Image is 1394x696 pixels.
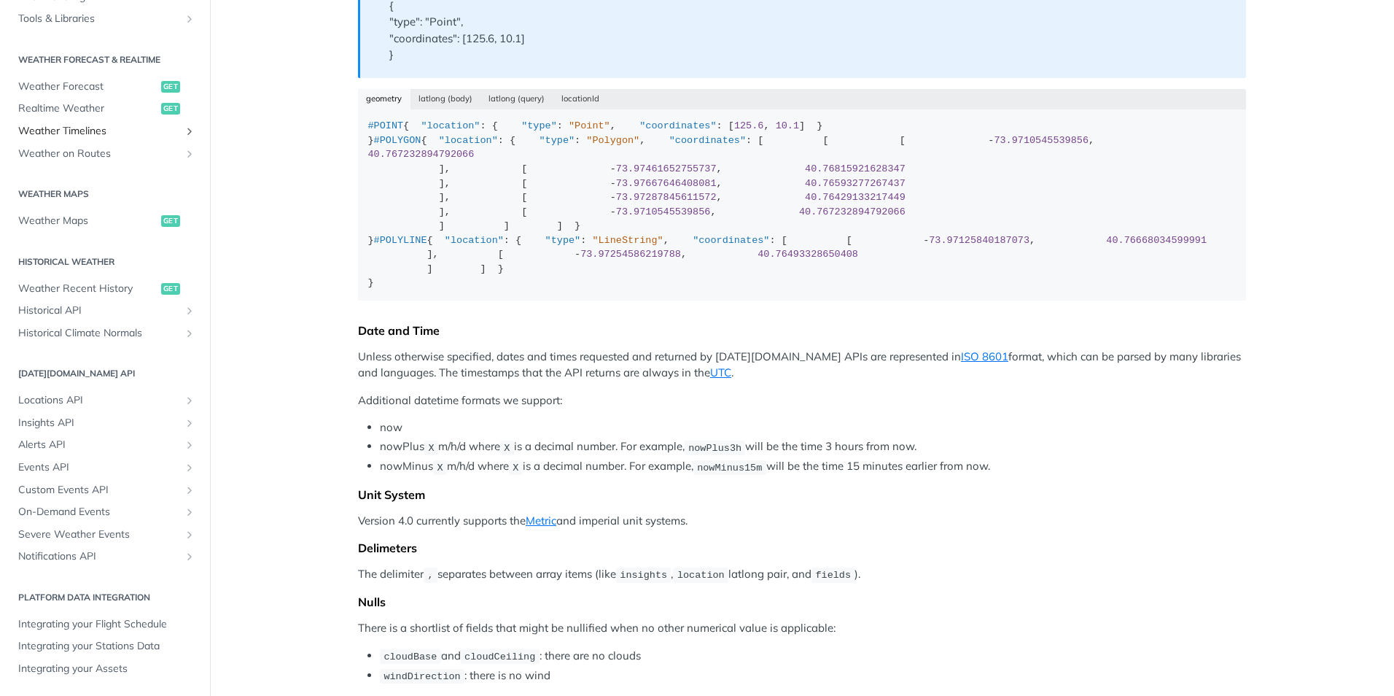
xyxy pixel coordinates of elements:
[161,283,180,295] span: get
[18,527,180,542] span: Severe Weather Events
[11,278,199,300] a: Weather Recent Historyget
[439,135,498,146] span: "location"
[11,210,199,232] a: Weather Mapsget
[11,255,199,268] h2: Historical Weather
[368,120,404,131] span: #POINT
[184,484,195,496] button: Show subpages for Custom Events API
[374,235,427,246] span: #POLYLINE
[592,235,663,246] span: "LineString"
[545,235,581,246] span: "type"
[697,462,762,473] span: nowMinus15m
[18,416,180,430] span: Insights API
[18,505,180,519] span: On-Demand Events
[18,483,180,498] span: Custom Events API
[358,487,1246,502] div: Unit System
[994,135,1089,146] span: 73.9710545539856
[184,529,195,541] button: Show subpages for Severe Weather Events
[18,147,180,161] span: Weather on Routes
[380,438,1246,455] li: nowPlus m/h/d where is a decimal number. For example, will be the time 3 hours from now.
[368,119,1237,290] div: { : { : , : [ , ] } } { : { : , : [ [ [ , ], [ , ], [ , ], [ , ], [ , ] ] ] } } { : { : , : [ [ ,...
[184,462,195,473] button: Show subpages for Events API
[610,163,616,174] span: -
[18,12,180,26] span: Tools & Libraries
[380,458,1246,475] li: nowMinus m/h/d where is a decimal number. For example, will be the time 15 minutes earlier from now.
[480,89,553,109] button: latlong (query)
[580,249,681,260] span: 73.97254586219788
[383,651,437,662] span: cloudBase
[161,103,180,115] span: get
[380,668,1246,684] li: : there is no wind
[805,163,906,174] span: 40.76815921628347
[805,192,906,203] span: 40.76429133217449
[358,393,1246,409] p: Additional datetime formats we support:
[18,438,180,452] span: Alerts API
[380,648,1246,665] li: and : there are no clouds
[18,393,180,408] span: Locations API
[184,13,195,25] button: Show subpages for Tools & Libraries
[18,214,157,228] span: Weather Maps
[669,135,746,146] span: "coordinates"
[688,442,741,453] span: nowPlus3h
[929,235,1029,246] span: 73.97125840187073
[11,614,199,635] a: Integrating your Flight Schedule
[18,124,180,139] span: Weather Timelines
[923,235,929,246] span: -
[184,148,195,160] button: Show subpages for Weather on Routes
[445,235,504,246] span: "location"
[184,305,195,317] button: Show subpages for Historical API
[1106,235,1207,246] span: 40.76668034599991
[410,89,481,109] button: latlong (body)
[464,651,535,662] span: cloudCeiling
[18,639,195,654] span: Integrating your Stations Data
[616,178,717,189] span: 73.97667646408081
[184,125,195,137] button: Show subpages for Weather Timelines
[380,419,1246,436] li: now
[504,442,510,453] span: X
[421,120,480,131] span: "location"
[18,326,180,341] span: Historical Climate Normals
[11,390,199,411] a: Locations APIShow subpages for Locations API
[184,417,195,429] button: Show subpages for Insights API
[11,53,199,66] h2: Weather Forecast & realtime
[610,192,616,203] span: -
[575,249,580,260] span: -
[368,149,475,160] span: 40.767232894792066
[11,300,199,322] a: Historical APIShow subpages for Historical API
[184,439,195,451] button: Show subpages for Alerts API
[18,617,195,632] span: Integrating your Flight Schedule
[11,434,199,456] a: Alerts APIShow subpages for Alerts API
[616,192,717,203] span: 73.97287845611572
[18,662,195,676] span: Integrating your Assets
[358,513,1246,530] p: Version 4.0 currently supports the and imperial unit systems.
[11,546,199,568] a: Notifications APIShow subpages for Notifications API
[358,541,1246,555] div: Delimeters
[161,81,180,93] span: get
[677,570,725,581] span: location
[18,460,180,475] span: Events API
[710,366,731,379] a: UTC
[961,349,1008,363] a: ISO 8601
[374,135,421,146] span: #POLYGON
[11,143,199,165] a: Weather on RoutesShow subpages for Weather on Routes
[428,442,434,453] span: X
[437,462,443,473] span: X
[11,187,199,201] h2: Weather Maps
[758,249,858,260] span: 40.76493328650408
[586,135,639,146] span: "Polygon"
[161,215,180,227] span: get
[616,206,711,217] span: 73.9710545539856
[11,76,199,98] a: Weather Forecastget
[734,120,764,131] span: 125.6
[18,303,180,318] span: Historical API
[11,501,199,523] a: On-Demand EventsShow subpages for On-Demand Events
[526,514,556,527] a: Metric
[11,658,199,680] a: Integrating your Assets
[11,8,199,30] a: Tools & LibrariesShow subpages for Tools & Libraries
[988,135,994,146] span: -
[693,235,769,246] span: "coordinates"
[620,570,667,581] span: insights
[11,479,199,501] a: Custom Events APIShow subpages for Custom Events API
[610,206,616,217] span: -
[358,349,1246,382] p: Unless otherwise specified, dates and times requested and returned by [DATE][DOMAIN_NAME] APIs ar...
[799,206,906,217] span: 40.767232894792066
